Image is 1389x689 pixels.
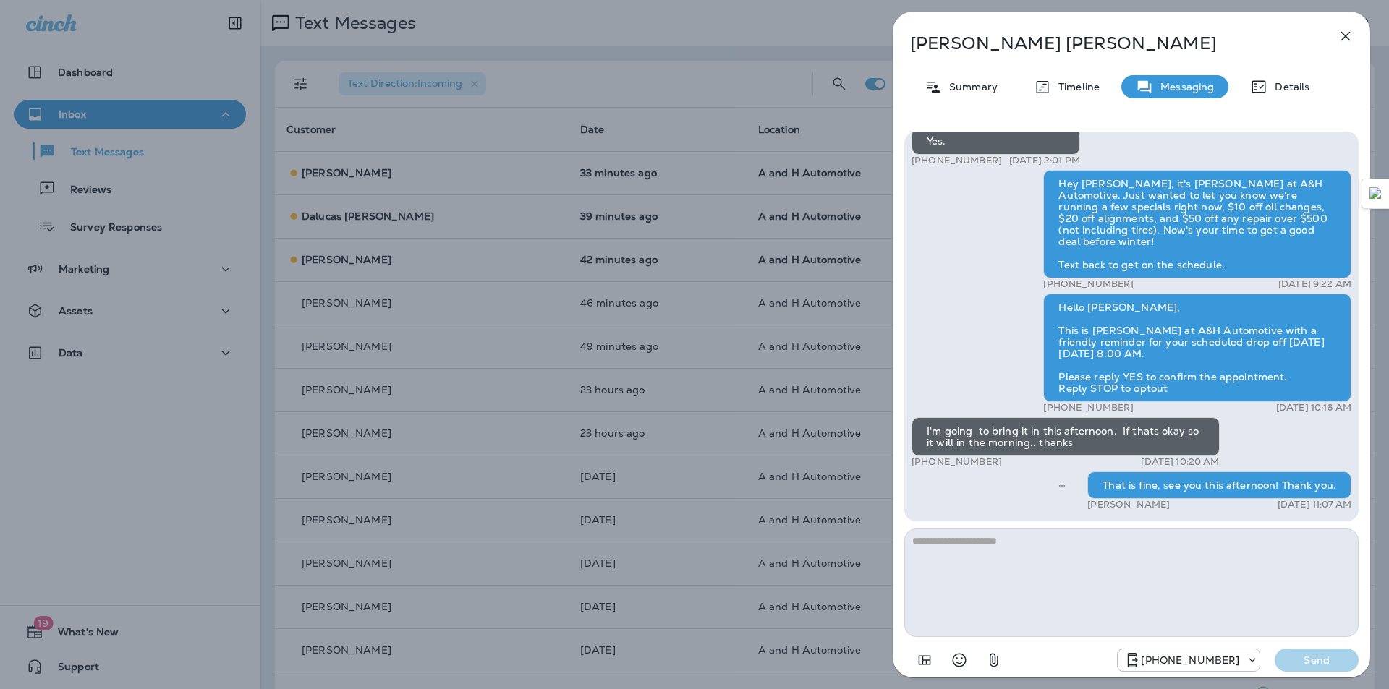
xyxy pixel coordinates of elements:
[1087,499,1170,510] p: [PERSON_NAME]
[1153,81,1214,93] p: Messaging
[945,646,974,675] button: Select an emoji
[1043,170,1351,278] div: Hey [PERSON_NAME], it's [PERSON_NAME] at A&H Automotive. Just wanted to let you know we're runnin...
[1141,456,1219,468] p: [DATE] 10:20 AM
[942,81,998,93] p: Summary
[912,155,1002,166] p: [PHONE_NUMBER]
[912,417,1220,456] div: I'm going to bring it in this afternoon. If thats okay so it will in the morning.. thanks
[1058,478,1066,491] span: Sent
[1278,278,1351,290] p: [DATE] 9:22 AM
[1087,471,1351,499] div: That is fine, see you this afternoon! Thank you.
[1141,654,1239,666] p: [PHONE_NUMBER]
[1267,81,1309,93] p: Details
[1009,155,1080,166] p: [DATE] 2:01 PM
[912,456,1002,468] p: [PHONE_NUMBER]
[1278,499,1351,510] p: [DATE] 11:07 AM
[1118,651,1260,669] div: +1 (405) 873-8731
[1043,294,1351,402] div: Hello [PERSON_NAME], This is [PERSON_NAME] at A&H Automotive with a friendly reminder for your sc...
[910,33,1305,54] p: [PERSON_NAME] [PERSON_NAME]
[1276,402,1351,414] p: [DATE] 10:16 AM
[1043,278,1134,290] p: [PHONE_NUMBER]
[912,127,1080,155] div: Yes.
[1369,187,1382,200] img: Detect Auto
[910,646,939,675] button: Add in a premade template
[1043,402,1134,414] p: [PHONE_NUMBER]
[1051,81,1100,93] p: Timeline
